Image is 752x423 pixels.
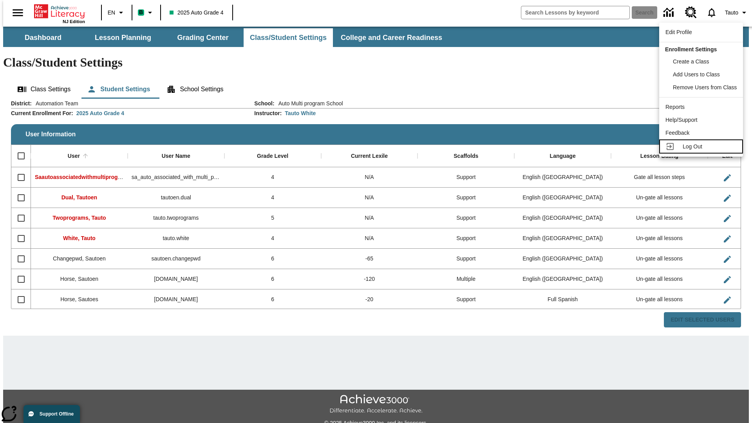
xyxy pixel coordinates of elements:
span: Reports [665,104,685,110]
span: Create a Class [673,58,709,65]
span: Enrollment Settings [665,46,717,52]
span: Help/Support [665,117,698,123]
span: Edit Profile [665,29,692,35]
span: Add Users to Class [673,71,720,78]
span: Remove Users from Class [673,84,737,90]
span: Feedback [665,130,689,136]
span: Log Out [683,143,702,150]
